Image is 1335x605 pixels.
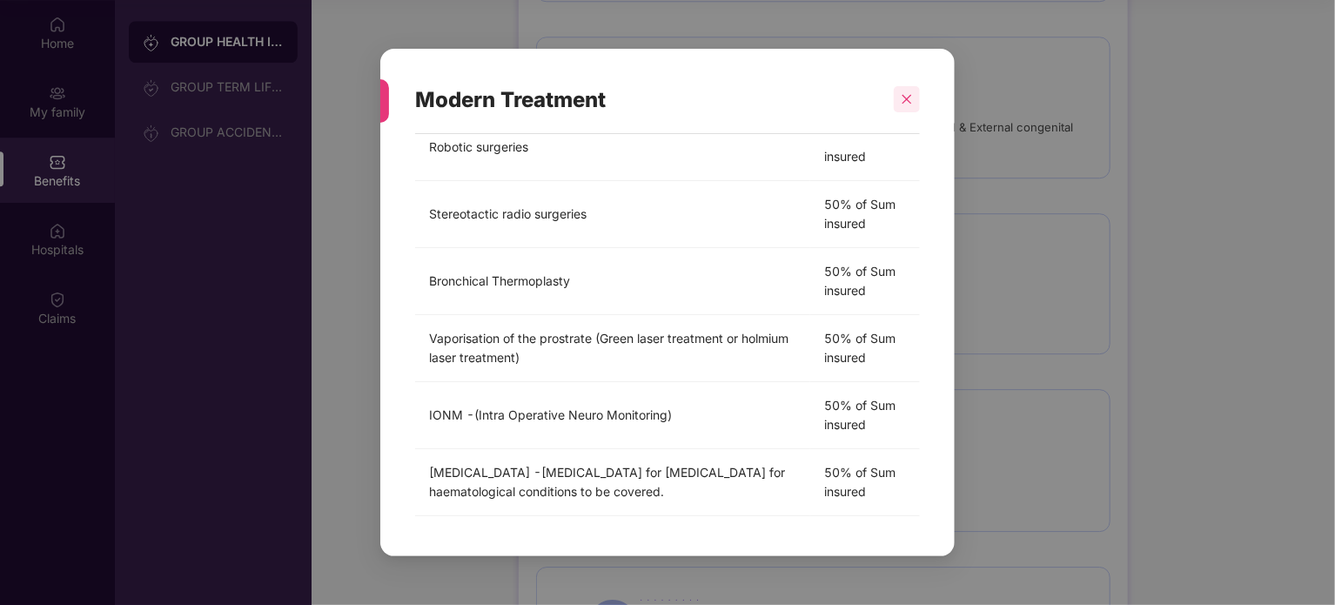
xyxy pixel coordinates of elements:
td: Robotic surgeries [415,114,810,181]
td: 50% of Sum insured [810,114,920,181]
td: IONM -(Intra Operative Neuro Monitoring) [415,382,810,449]
td: 50% of Sum insured [810,315,920,382]
td: Vaporisation of the prostrate (Green laser treatment or holmium laser treatment) [415,315,810,382]
td: 50% of Sum insured [810,449,920,516]
td: Bronchical Thermoplasty [415,248,810,315]
span: close [901,93,913,105]
td: Stereotactic radio surgeries [415,181,810,248]
td: 50% of Sum insured [810,181,920,248]
td: [MEDICAL_DATA] -[MEDICAL_DATA] for [MEDICAL_DATA] for haematological conditions to be covered. [415,449,810,516]
div: Modern Treatment [415,66,878,134]
td: 50% of Sum insured [810,248,920,315]
td: 50% of Sum insured [810,382,920,449]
